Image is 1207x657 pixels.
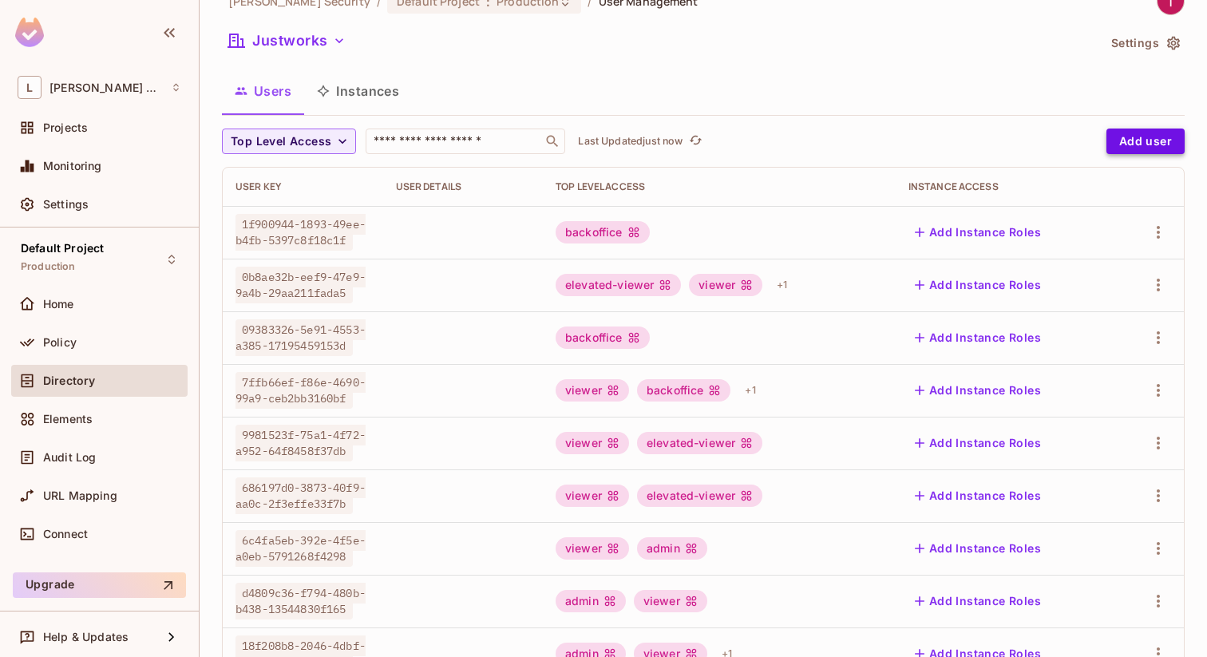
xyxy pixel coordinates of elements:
[556,590,626,612] div: admin
[13,572,186,598] button: Upgrade
[235,477,366,514] span: 686197d0-3873-40f9-aa0c-2f3effe33f7b
[235,530,366,567] span: 6c4fa5eb-392e-4f5e-a0eb-5791268f4298
[235,319,366,356] span: 09383326-5e91-4553-a385-17195459153d
[43,121,88,134] span: Projects
[43,198,89,211] span: Settings
[1105,30,1185,56] button: Settings
[43,489,117,502] span: URL Mapping
[637,379,731,402] div: backoffice
[49,81,163,94] span: Workspace: Lumia Security
[222,71,304,111] button: Users
[689,274,762,296] div: viewer
[908,220,1047,245] button: Add Instance Roles
[15,18,44,47] img: SReyMgAAAABJRU5ErkJggg==
[556,485,629,507] div: viewer
[222,28,352,53] button: Justworks
[21,260,76,273] span: Production
[43,160,102,172] span: Monitoring
[235,372,366,409] span: 7ffb66ef-f86e-4690-99a9-ceb2bb3160bf
[43,336,77,349] span: Policy
[908,430,1047,456] button: Add Instance Roles
[908,378,1047,403] button: Add Instance Roles
[908,180,1103,193] div: Instance Access
[770,272,793,298] div: + 1
[637,537,707,560] div: admin
[556,221,650,243] div: backoffice
[738,378,762,403] div: + 1
[222,129,356,154] button: Top Level Access
[43,298,74,311] span: Home
[637,485,762,507] div: elevated-viewer
[908,536,1047,561] button: Add Instance Roles
[689,133,702,149] span: refresh
[556,327,650,349] div: backoffice
[235,214,366,251] span: 1f900944-1893-49ee-b4fb-5397c8f18c1f
[235,267,366,303] span: 0b8ae32b-eef9-47e9-9a4b-29aa211fada5
[556,537,629,560] div: viewer
[556,379,629,402] div: viewer
[578,135,683,148] p: Last Updated just now
[235,425,366,461] span: 9981523f-75a1-4f72-a952-64f8458f37db
[396,180,531,193] div: User Details
[556,274,681,296] div: elevated-viewer
[908,483,1047,509] button: Add Instance Roles
[43,528,88,540] span: Connect
[683,132,705,151] span: Click to refresh data
[637,432,762,454] div: elevated-viewer
[304,71,412,111] button: Instances
[908,325,1047,350] button: Add Instance Roles
[231,132,331,152] span: Top Level Access
[908,272,1047,298] button: Add Instance Roles
[686,132,705,151] button: refresh
[235,180,370,193] div: User Key
[43,451,96,464] span: Audit Log
[556,432,629,454] div: viewer
[556,180,883,193] div: Top Level Access
[21,242,104,255] span: Default Project
[634,590,707,612] div: viewer
[43,374,95,387] span: Directory
[235,583,366,619] span: d4809c36-f794-480b-b438-13544830f165
[18,76,42,99] span: L
[908,588,1047,614] button: Add Instance Roles
[1106,129,1185,154] button: Add user
[43,631,129,643] span: Help & Updates
[43,413,93,425] span: Elements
